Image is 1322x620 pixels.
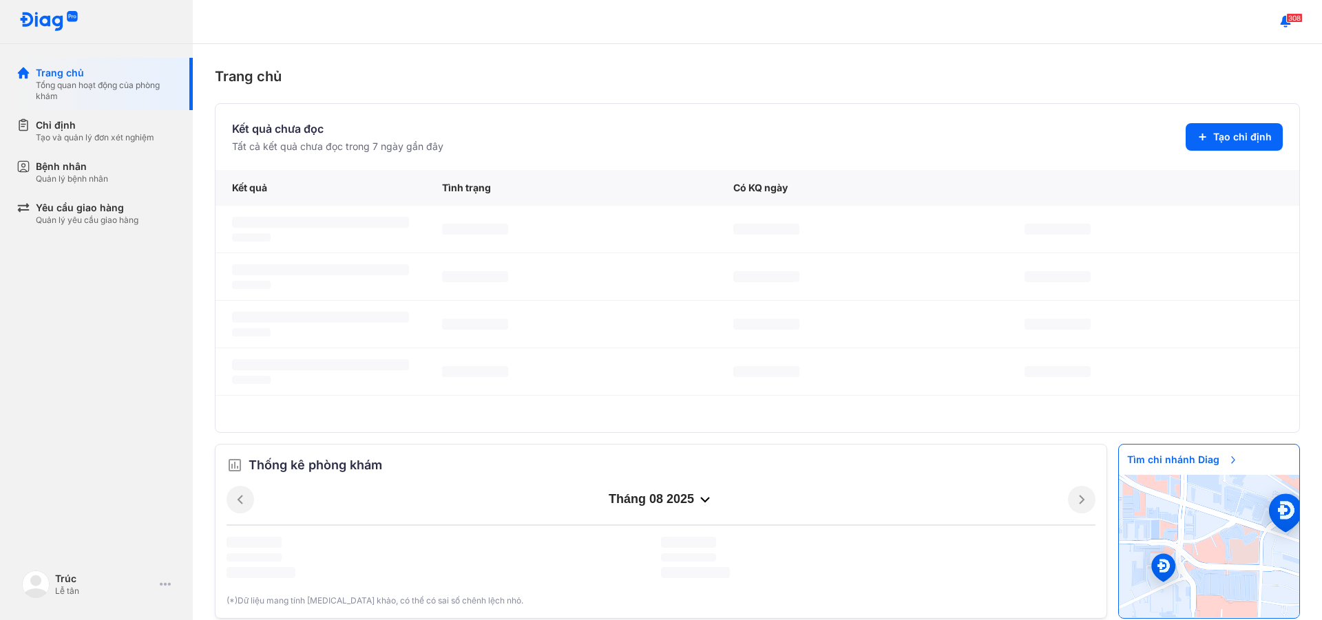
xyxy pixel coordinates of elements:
[1025,224,1091,235] span: ‌
[227,595,1095,607] div: (*)Dữ liệu mang tính [MEDICAL_DATA] khảo, có thể có sai số chênh lệch nhỏ.
[733,224,799,235] span: ‌
[232,281,271,289] span: ‌
[661,567,730,578] span: ‌
[232,233,271,242] span: ‌
[227,567,295,578] span: ‌
[36,132,154,143] div: Tạo và quản lý đơn xét nghiệm
[249,456,382,475] span: Thống kê phòng khám
[19,11,78,32] img: logo
[232,359,409,370] span: ‌
[733,271,799,282] span: ‌
[1025,366,1091,377] span: ‌
[1286,13,1303,23] span: 308
[232,312,409,323] span: ‌
[232,264,409,275] span: ‌
[227,537,282,548] span: ‌
[55,572,154,586] div: Trúc
[227,553,282,562] span: ‌
[442,224,508,235] span: ‌
[1025,271,1091,282] span: ‌
[661,537,716,548] span: ‌
[442,319,508,330] span: ‌
[232,376,271,384] span: ‌
[1186,123,1283,151] button: Tạo chỉ định
[232,328,271,336] span: ‌
[36,173,108,184] div: Quản lý bệnh nhân
[36,215,138,226] div: Quản lý yêu cầu giao hàng
[36,80,176,102] div: Tổng quan hoạt động của phòng khám
[55,586,154,597] div: Lễ tân
[215,66,1300,87] div: Trang chủ
[232,140,443,153] div: Tất cả kết quả chưa đọc trong 7 ngày gần đây
[22,570,50,598] img: logo
[717,170,1008,206] div: Có KQ ngày
[254,491,1068,508] div: tháng 08 2025
[733,319,799,330] span: ‌
[36,201,138,215] div: Yêu cầu giao hàng
[442,366,508,377] span: ‌
[426,170,717,206] div: Tình trạng
[661,553,716,562] span: ‌
[36,66,176,80] div: Trang chủ
[36,160,108,173] div: Bệnh nhân
[1119,445,1247,475] span: Tìm chi nhánh Diag
[1025,319,1091,330] span: ‌
[216,170,426,206] div: Kết quả
[232,120,443,137] div: Kết quả chưa đọc
[232,217,409,228] span: ‌
[227,457,243,473] img: order.5a6da16c.svg
[36,118,154,132] div: Chỉ định
[733,366,799,377] span: ‌
[442,271,508,282] span: ‌
[1213,130,1272,144] span: Tạo chỉ định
